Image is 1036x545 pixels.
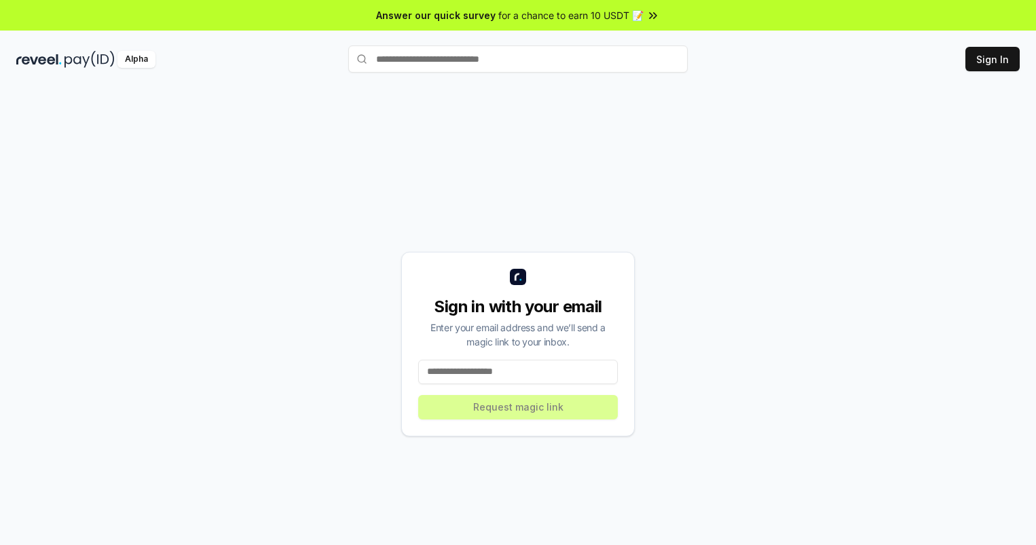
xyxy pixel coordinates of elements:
img: logo_small [510,269,526,285]
img: reveel_dark [16,51,62,68]
img: pay_id [64,51,115,68]
span: Answer our quick survey [376,8,496,22]
span: for a chance to earn 10 USDT 📝 [498,8,644,22]
div: Enter your email address and we’ll send a magic link to your inbox. [418,320,618,349]
div: Sign in with your email [418,296,618,318]
div: Alpha [117,51,155,68]
button: Sign In [965,47,1020,71]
